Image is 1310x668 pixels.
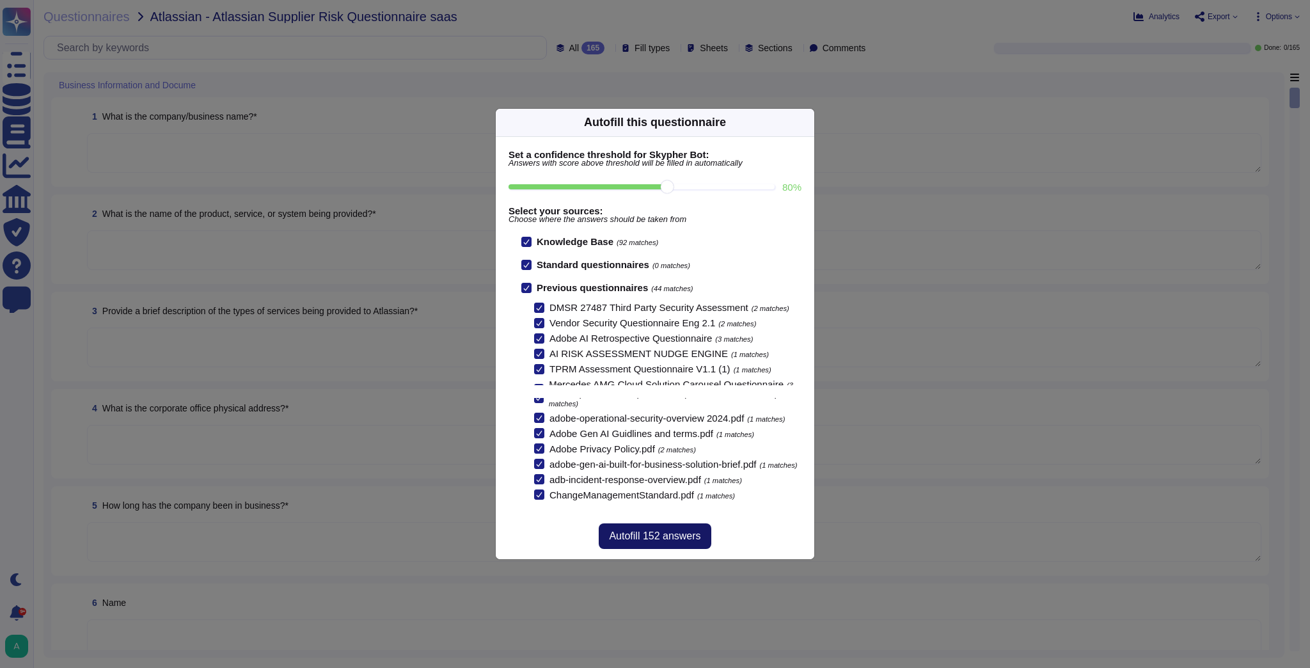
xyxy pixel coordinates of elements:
[658,446,696,454] span: (2 matches)
[651,285,693,292] span: (44 matches)
[584,114,726,131] div: Autofill this questionnaire
[549,443,655,454] span: Adobe Privacy Policy.pdf
[549,317,715,328] span: Vendor Security Questionnaire Eng 2.1
[734,366,771,374] span: (1 matches)
[549,474,701,485] span: adb-incident-response-overview.pdf
[652,262,690,269] span: (0 matches)
[697,492,735,500] span: (1 matches)
[549,489,694,500] span: ChangeManagementStandard.pdf
[782,182,801,192] label: 80 %
[549,379,784,390] span: Mercedes AMG Cloud Solution Carousel Questionnaire
[537,236,613,247] b: Knowledge Base
[747,415,785,423] span: (1 matches)
[549,413,744,424] span: adobe-operational-security-overview 2024.pdf
[509,150,801,159] b: Set a confidence threshold for Skypher Bot:
[609,531,700,541] span: Autofill 152 answers
[537,282,648,293] b: Previous questionnaires
[549,302,748,313] span: DMSR 27487 Third Party Security Assessment
[716,431,754,438] span: (1 matches)
[537,259,649,270] b: Standard questionnaires
[760,461,798,469] span: (1 matches)
[509,206,801,216] b: Select your sources:
[704,477,742,484] span: (1 matches)
[731,351,769,358] span: (1 matches)
[509,216,801,224] span: Choose where the answers should be taken from
[752,305,789,312] span: (2 matches)
[715,335,753,343] span: (3 matches)
[549,428,713,439] span: Adobe Gen AI Guidlines and terms.pdf
[549,333,712,344] span: Adobe AI Retrospective Questionnaire
[599,523,711,549] button: Autofill 152 answers
[549,381,793,399] span: (3 matches)
[509,159,801,168] span: Answers with score above threshold will be filled in automatically
[549,459,757,470] span: adobe-gen-ai-built-for-business-solution-brief.pdf
[549,363,730,374] span: TPRM Assessment Questionnaire V1.1 (1)
[549,348,728,359] span: AI RISK ASSESSMENT NUDGE ENGINE
[718,320,756,328] span: (2 matches)
[617,239,658,246] span: (92 matches)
